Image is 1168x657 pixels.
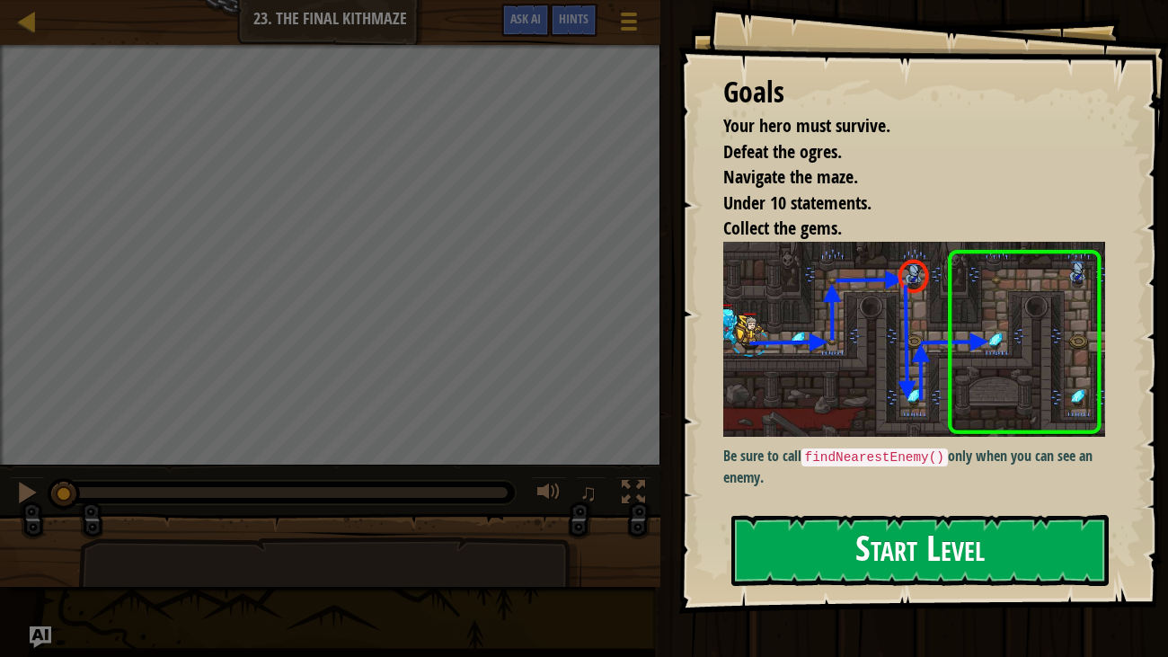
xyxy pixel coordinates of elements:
span: Navigate the maze. [723,164,858,189]
button: Show game menu [606,4,651,46]
button: Ask AI [501,4,550,37]
span: Under 10 statements. [723,191,872,215]
span: Collect the gems. [723,216,842,240]
img: The final kithmaze [723,242,1106,437]
span: Ask AI [510,10,541,27]
span: Your hero must survive. [723,113,890,138]
button: Start Level [731,515,1110,586]
li: Under 10 statements. [701,191,1102,217]
button: Ctrl + P: Pause [9,476,45,513]
li: Your hero must survive. [701,113,1102,139]
li: Defeat the ogres. [701,139,1102,165]
span: ♫ [580,479,597,506]
span: Hints [559,10,588,27]
div: Goals [723,72,1106,113]
span: Defeat the ogres. [723,139,842,164]
button: ♫ [576,476,606,513]
button: Toggle fullscreen [615,476,651,513]
li: Collect the gems. [701,216,1102,242]
button: Adjust volume [531,476,567,513]
li: Navigate the maze. [701,164,1102,191]
p: Be sure to call only when you can see an enemy. [723,446,1106,487]
button: Ask AI [30,626,51,648]
code: findNearestEnemy() [801,448,948,466]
